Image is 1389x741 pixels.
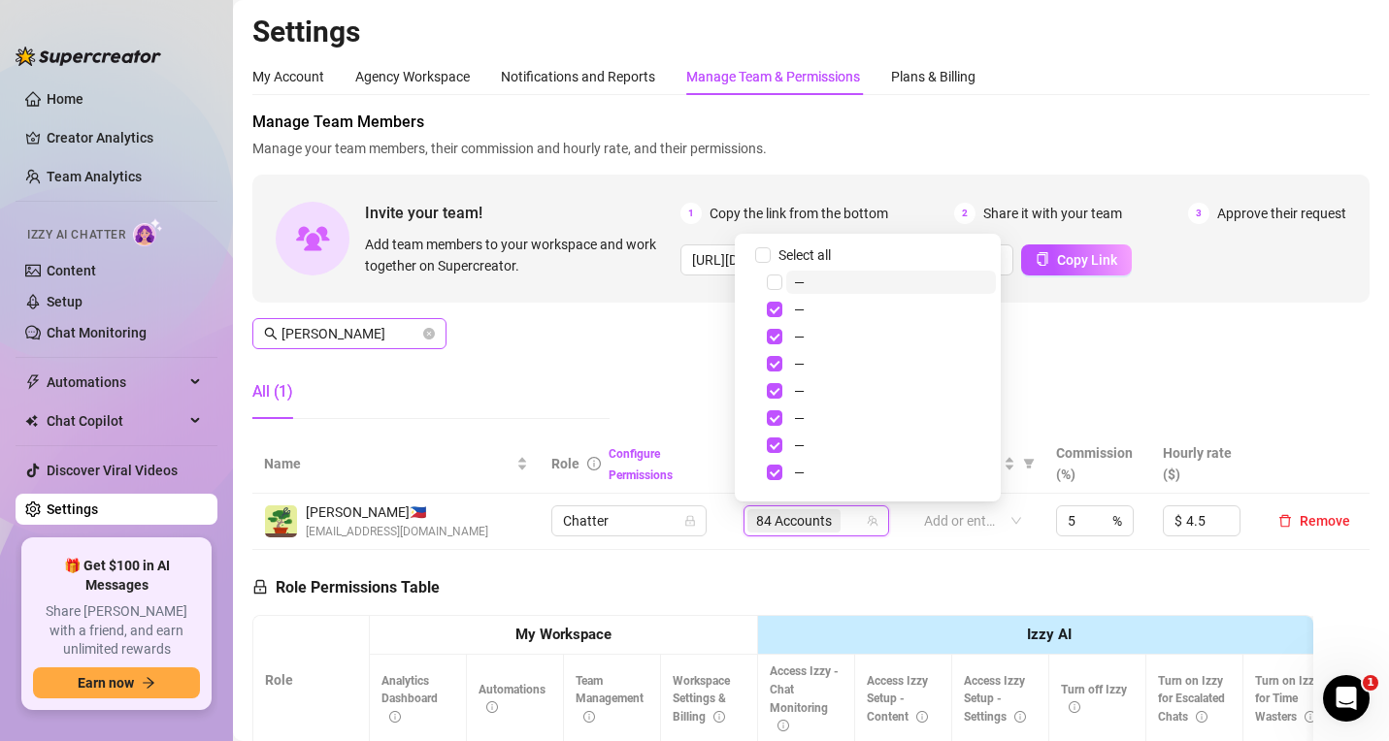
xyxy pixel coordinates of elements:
span: Approve their request [1217,203,1346,224]
div: Plans & Billing [891,66,976,87]
img: Juan Mutya [265,505,297,537]
span: Team Management [576,674,644,725]
span: Share it with your team [983,203,1122,224]
img: Chat Copilot [25,414,38,428]
span: Analytics Dashboard [381,674,438,725]
span: Copy the link from the bottom [710,203,888,224]
span: lock [684,515,696,527]
a: Creator Analytics [47,122,202,153]
button: Copy Link [1021,244,1132,275]
span: lock [252,579,268,595]
span: 3 [1188,203,1209,224]
span: Role [551,456,579,471]
span: — [794,302,805,317]
button: Earn nowarrow-right [33,667,200,698]
span: 1 [1363,675,1378,691]
span: Invite your team! [365,201,680,225]
span: info-circle [587,457,601,470]
img: logo-BBDzfeDw.svg [16,47,161,66]
span: Manage your team members, their commission and hourly rate, and their permissions. [252,138,1370,159]
span: Remove [1300,513,1350,529]
input: Search members [281,323,419,344]
span: info-circle [1014,711,1026,723]
div: All (1) [252,380,293,403]
span: — [794,465,805,480]
span: Chat Copilot [47,405,184,436]
span: Turn on Izzy for Escalated Chats [1158,674,1225,725]
div: Manage Team & Permissions [686,66,860,87]
span: Share [PERSON_NAME] with a friend, and earn unlimited rewards [33,602,200,660]
span: [PERSON_NAME] 🇵🇭 [306,501,488,523]
span: Select tree node [767,465,782,480]
span: — [794,437,805,453]
a: Content [47,263,96,278]
span: Turn off Izzy [1061,683,1127,715]
span: 84 Accounts [756,510,832,532]
a: Discover Viral Videos [47,463,178,478]
span: 2 [954,203,976,224]
span: Select tree node [767,356,782,371]
strong: My Workspace [515,626,612,643]
span: Access Izzy Setup - Settings [964,674,1026,725]
span: info-circle [713,711,725,723]
span: Workspace Settings & Billing [673,674,730,725]
button: close-circle [423,328,435,339]
span: Select tree node [767,274,782,290]
span: — [794,329,805,344]
span: [EMAIL_ADDRESS][DOMAIN_NAME] [306,523,488,541]
span: info-circle [389,711,401,723]
span: filter [1023,458,1035,469]
span: 1 [680,203,702,224]
span: thunderbolt [25,374,41,390]
h2: Settings [252,14,1370,50]
span: Automations [47,367,184,398]
span: — [794,356,805,371]
div: My Account [252,66,324,87]
span: info-circle [486,701,498,713]
span: — [794,410,805,426]
button: Remove [1271,509,1358,532]
span: Manage Team Members [252,111,1370,134]
span: Access Izzy Setup - Content [867,674,928,725]
span: Add team members to your workspace and work together on Supercreator. [365,234,673,276]
span: Automations [479,683,546,715]
a: Settings [47,501,98,517]
span: Access Izzy - Chat Monitoring [770,664,839,733]
div: Agency Workspace [355,66,470,87]
th: Name [252,435,540,494]
a: Configure Permissions [609,447,673,482]
div: Notifications and Reports [501,66,655,87]
span: 🎁 Get $100 in AI Messages [33,557,200,595]
span: arrow-right [142,676,155,690]
span: info-circle [916,711,928,723]
th: Hourly rate ($) [1151,435,1259,494]
span: 84 Accounts [747,509,841,532]
span: — [794,383,805,399]
span: filter [1019,449,1039,478]
span: info-circle [1305,711,1316,723]
img: AI Chatter [133,218,163,246]
span: delete [1278,514,1292,528]
span: Select tree node [767,383,782,399]
strong: Izzy AI [1027,626,1072,643]
span: Select tree node [767,329,782,344]
th: Commission (%) [1044,435,1152,494]
span: Copy Link [1057,252,1117,268]
a: Team Analytics [47,169,142,184]
h5: Role Permissions Table [252,576,440,599]
a: Chat Monitoring [47,325,147,340]
span: Earn now [78,675,134,691]
a: Home [47,91,83,107]
span: info-circle [583,711,595,723]
span: info-circle [1196,711,1207,723]
span: Chatter [563,506,695,535]
span: search [264,327,278,340]
span: — [794,274,805,290]
span: Izzy AI Chatter [27,226,125,244]
span: Name [264,453,513,474]
span: team [867,515,878,527]
span: Select tree node [767,410,782,426]
a: Setup [47,294,83,309]
iframe: Intercom live chat [1323,675,1370,722]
